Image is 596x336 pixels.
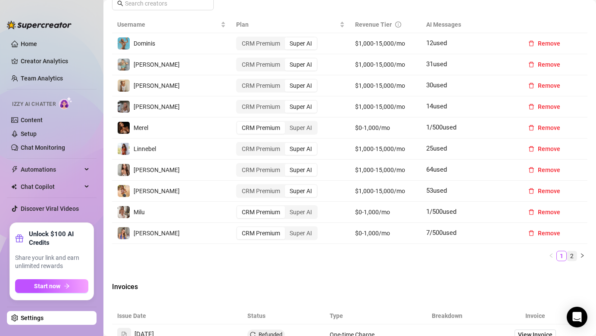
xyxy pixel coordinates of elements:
[21,130,37,137] a: Setup
[236,184,318,198] div: segmented control
[567,251,577,261] li: 2
[528,167,534,173] span: delete
[59,97,72,109] img: AI Chatter
[118,227,130,239] img: Jenna
[521,121,567,135] button: Remove
[118,206,130,218] img: Milu
[426,229,456,237] span: 7 / 500 used
[134,188,180,194] span: [PERSON_NAME]
[11,166,18,173] span: thunderbolt
[350,33,421,54] td: $1,000-15,000/mo
[426,60,447,68] span: 31 used
[350,223,421,244] td: $0-1,000/mo
[426,187,447,194] span: 53 used
[285,101,317,113] div: Super AI
[521,58,567,71] button: Remove
[285,122,317,134] div: Super AI
[426,81,447,89] span: 30 used
[236,205,318,219] div: segmented control
[426,39,447,47] span: 12 used
[285,164,317,176] div: Super AI
[538,103,560,110] span: Remove
[528,209,534,215] span: delete
[426,145,447,152] span: 25 used
[350,202,421,223] td: $0-1,000/mo
[521,37,567,50] button: Remove
[567,251,577,261] a: 2
[521,226,567,240] button: Remove
[521,184,567,198] button: Remove
[546,251,556,261] button: left
[237,143,285,155] div: CRM Premium
[538,82,560,89] span: Remove
[411,308,484,324] th: Breakdown
[528,125,534,131] span: delete
[134,166,180,173] span: [PERSON_NAME]
[237,59,285,71] div: CRM Premium
[15,279,88,293] button: Start nowarrow-right
[118,59,130,71] img: Olivia
[285,80,317,92] div: Super AI
[64,283,70,289] span: arrow-right
[112,16,231,33] th: Username
[577,251,587,261] button: right
[350,181,421,202] td: $1,000-15,000/mo
[15,254,88,271] span: Share your link and earn unlimited rewards
[242,308,325,324] th: Status
[395,22,401,28] span: info-circle
[117,0,123,6] span: search
[29,230,88,247] strong: Unlock $100 AI Credits
[237,206,285,218] div: CRM Premium
[538,145,560,152] span: Remove
[528,83,534,89] span: delete
[236,226,318,240] div: segmented control
[21,40,37,47] a: Home
[21,144,65,151] a: Chat Monitoring
[15,234,24,243] span: gift
[549,253,554,258] span: left
[134,82,180,89] span: [PERSON_NAME]
[21,180,82,194] span: Chat Copilot
[350,139,421,160] td: $1,000-15,000/mo
[118,80,130,92] img: Megan
[528,40,534,46] span: delete
[355,21,392,28] span: Revenue Tier
[237,227,285,239] div: CRM Premium
[426,102,447,110] span: 14 used
[118,185,130,197] img: Marie
[237,80,285,92] div: CRM Premium
[21,205,79,212] a: Discover Viral Videos
[577,251,587,261] li: Next Page
[237,122,285,134] div: CRM Premium
[237,37,285,49] div: CRM Premium
[237,101,285,113] div: CRM Premium
[236,20,338,29] span: Plan
[538,209,560,216] span: Remove
[21,75,63,82] a: Team Analytics
[285,185,317,197] div: Super AI
[538,124,560,131] span: Remove
[134,145,156,152] span: Linnebel
[236,37,318,50] div: segmented control
[426,208,456,216] span: 1 / 500 used
[538,188,560,194] span: Remove
[521,79,567,92] button: Remove
[557,251,566,261] a: 1
[546,251,556,261] li: Previous Page
[521,100,567,114] button: Remove
[237,185,285,197] div: CRM Premium
[484,308,587,324] th: Invoice
[556,251,567,261] li: 1
[528,230,534,236] span: delete
[528,104,534,110] span: delete
[231,16,350,33] th: Plan
[112,282,257,292] span: Invoices
[285,37,317,49] div: Super AI
[350,75,421,96] td: $1,000-15,000/mo
[237,164,285,176] div: CRM Premium
[538,166,560,173] span: Remove
[236,142,318,156] div: segmented control
[538,230,560,237] span: Remove
[117,20,219,29] span: Username
[118,122,130,134] img: Merel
